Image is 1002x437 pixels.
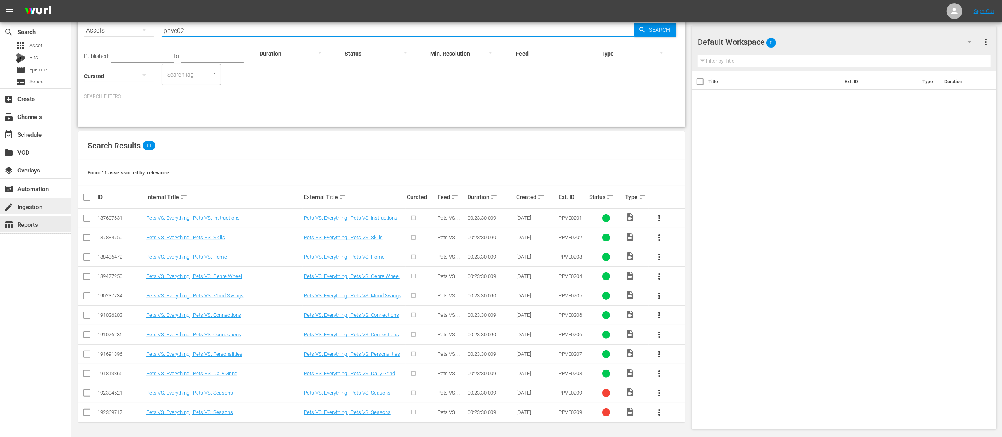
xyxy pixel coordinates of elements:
div: 191026203 [97,312,144,318]
span: Bits [29,54,38,61]
a: Pets VS. Everything | Pets VS. Skills [304,234,383,240]
span: PPVE0206_1 [559,332,585,343]
span: Overlays [4,166,13,175]
span: PPVE0208 [559,370,582,376]
span: Video [626,329,635,339]
div: ID [97,194,144,200]
span: Video [626,349,635,358]
a: Pets VS. Everything | Pets VS. Connections [304,312,399,318]
span: 0 [766,34,776,51]
div: [DATE] [516,312,556,318]
span: Pets VS. Everything [437,293,460,305]
th: Duration [939,71,987,93]
th: Type [918,71,939,93]
a: Pets VS. Everything | Pets VS. Seasons [304,390,391,396]
div: 190237734 [97,293,144,299]
div: Created [516,192,556,202]
button: more_vert [650,247,669,266]
a: Pets VS. Everything | Pets VS. Skills [146,234,225,240]
div: 00:23:30.009 [468,351,514,357]
div: Default Workspace [698,31,979,53]
span: menu [5,6,14,16]
div: 188436472 [97,254,144,260]
span: Video [626,271,635,280]
span: more_vert [655,349,664,359]
a: Pets VS. Everything | Pets VS. Genre Wheel [304,273,400,279]
span: Pets VS. Everything [437,215,460,227]
span: sort [639,194,646,201]
span: Asset [16,41,25,50]
span: more_vert [655,252,664,262]
span: Pets VS. Everything [437,332,460,343]
span: PPVE0207 [559,351,582,357]
span: Video [626,310,635,319]
span: Video [626,213,635,222]
a: Pets VS. Everything | Pets VS. Personalities [146,351,242,357]
div: External Title [304,192,405,202]
button: more_vert [650,325,669,344]
span: PPVE0209 [559,390,582,396]
span: PPVE0201 [559,215,582,221]
span: Search [4,27,13,37]
div: Assets [84,19,154,42]
a: Pets VS. Everything | Pets VS. Connections [304,332,399,337]
div: 00:23:30.009 [468,409,514,415]
span: Asset [29,42,42,50]
a: Pets VS. Everything | Pets VS. Daily Grind [304,370,395,376]
div: [DATE] [516,293,556,299]
span: more_vert [981,37,991,47]
span: more_vert [655,233,664,242]
span: Video [626,251,635,261]
span: Series [16,77,25,87]
span: more_vert [655,388,664,398]
div: Internal Title [146,192,302,202]
div: Type [626,192,647,202]
span: Search Results [88,141,141,150]
div: 00:23:30.009 [468,215,514,221]
div: 191813365 [97,370,144,376]
div: [DATE] [516,390,556,396]
a: Pets VS. Everything | Pets VS. Mood Swings [304,293,401,299]
span: Published: [84,53,109,59]
span: Create [4,94,13,104]
span: Video [626,290,635,300]
span: Channels [4,112,13,122]
span: Pets VS. Everything [437,370,460,382]
span: more_vert [655,213,664,223]
img: ans4CAIJ8jUAAAAAAAAAAAAAAAAAAAAAAAAgQb4GAAAAAAAAAAAAAAAAAAAAAAAAJMjXAAAAAAAAAAAAAAAAAAAAAAAAgAT5G... [19,2,57,21]
span: Automation [4,184,13,194]
div: [DATE] [516,370,556,376]
span: Search [646,23,676,37]
div: [DATE] [516,273,556,279]
div: 192369717 [97,409,144,415]
div: 187884750 [97,234,144,240]
div: 00:23:30.009 [468,312,514,318]
span: sort [607,194,614,201]
div: 00:23:30.009 [468,370,514,376]
div: Bits [16,53,25,63]
div: 00:23:30.009 [468,273,514,279]
span: more_vert [655,408,664,417]
span: Pets VS. Everything [437,254,460,266]
span: Series [29,78,44,86]
a: Pets VS. Everything | Pets VS. Instructions [304,215,397,221]
span: Pets VS. Everything [437,409,460,421]
span: sort [538,194,545,201]
span: Pets VS. Everything [437,234,460,246]
span: more_vert [655,330,664,339]
p: Search Filters: [84,93,679,100]
span: sort [180,194,187,201]
div: Feed [437,192,466,202]
div: [DATE] [516,234,556,240]
span: Pets VS. Everything [437,312,460,324]
button: more_vert [650,267,669,286]
button: more_vert [650,403,669,422]
span: Video [626,232,635,241]
span: Schedule [4,130,13,140]
span: more_vert [655,291,664,301]
button: more_vert [650,228,669,247]
span: more_vert [655,272,664,281]
span: Pets VS. Everything [437,390,460,402]
div: [DATE] [516,351,556,357]
button: Open [211,69,218,77]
